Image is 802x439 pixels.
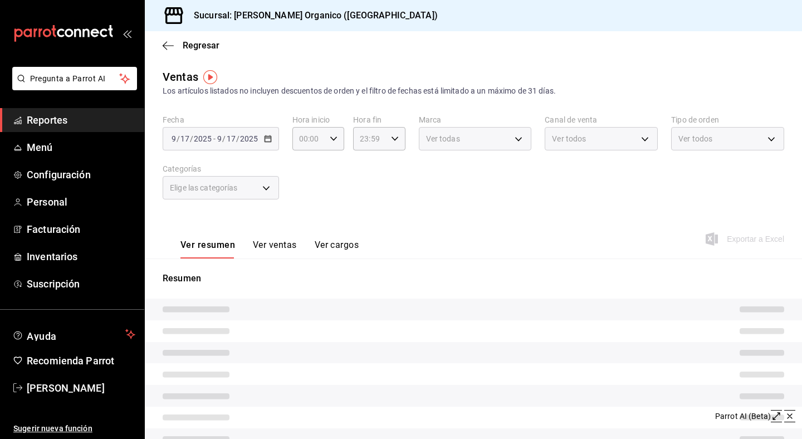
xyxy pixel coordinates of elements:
span: / [236,134,239,143]
span: Regresar [183,40,219,51]
span: Facturación [27,222,135,237]
span: / [190,134,193,143]
span: Reportes [27,113,135,128]
label: Canal de venta [545,116,658,124]
div: navigation tabs [180,240,359,258]
span: Suscripción [27,276,135,291]
button: Ver resumen [180,240,235,258]
span: / [177,134,180,143]
button: Ver cargos [315,240,359,258]
input: -- [171,134,177,143]
label: Categorías [163,165,279,173]
input: ---- [193,134,212,143]
label: Hora inicio [292,116,344,124]
input: -- [217,134,222,143]
label: Marca [419,116,532,124]
span: Menú [27,140,135,155]
span: Configuración [27,167,135,182]
div: Ventas [163,69,198,85]
span: Ver todas [426,133,460,144]
a: Pregunta a Parrot AI [8,81,137,92]
button: Regresar [163,40,219,51]
span: Ver todos [678,133,712,144]
span: Ver todos [552,133,586,144]
button: Pregunta a Parrot AI [12,67,137,90]
p: Resumen [163,272,784,285]
div: Los artículos listados no incluyen descuentos de orden y el filtro de fechas está limitado a un m... [163,85,784,97]
input: -- [226,134,236,143]
label: Fecha [163,116,279,124]
input: ---- [239,134,258,143]
img: Tooltip marker [203,70,217,84]
span: Ayuda [27,328,121,341]
h3: Sucursal: [PERSON_NAME] Organico ([GEOGRAPHIC_DATA]) [185,9,438,22]
span: Elige las categorías [170,182,238,193]
label: Hora fin [353,116,405,124]
label: Tipo de orden [671,116,784,124]
span: - [213,134,216,143]
span: Pregunta a Parrot AI [30,73,120,85]
input: -- [180,134,190,143]
button: open_drawer_menu [123,29,131,38]
button: Ver ventas [253,240,297,258]
span: / [222,134,226,143]
span: Sugerir nueva función [13,423,135,435]
span: Inventarios [27,249,135,264]
span: [PERSON_NAME] [27,381,135,396]
span: Personal [27,194,135,209]
span: Recomienda Parrot [27,353,135,368]
div: Parrot AI (Beta) [715,411,771,422]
